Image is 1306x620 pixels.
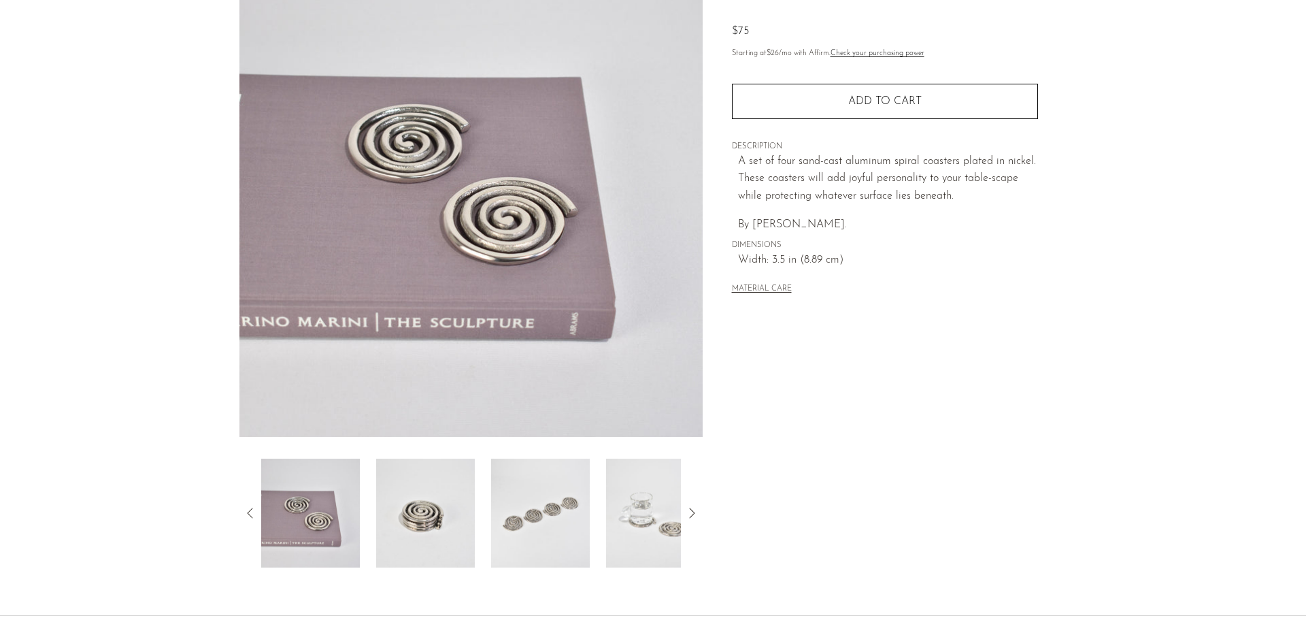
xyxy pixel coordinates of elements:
span: $26 [767,50,779,57]
button: Add to cart [732,84,1038,119]
img: Spiral Coasters [261,459,360,568]
span: DIMENSIONS [732,240,1038,252]
button: MATERIAL CARE [732,284,792,295]
span: Width: 3.5 in (8.89 cm) [738,252,1038,270]
img: Spiral Coasters [376,459,475,568]
span: Add to cart [848,96,922,107]
img: Spiral Coasters [491,459,590,568]
p: Starting at /mo with Affirm. [732,48,1038,60]
span: $75 [732,26,749,37]
span: By [PERSON_NAME]. [738,219,847,230]
span: A set of four sand-cast aluminum spiral coasters plated in nickel. These coasters will add joyful... [738,156,1036,201]
a: Check your purchasing power - Learn more about Affirm Financing (opens in modal) [831,50,924,57]
img: Spiral Coasters [606,459,705,568]
span: DESCRIPTION [732,141,1038,153]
